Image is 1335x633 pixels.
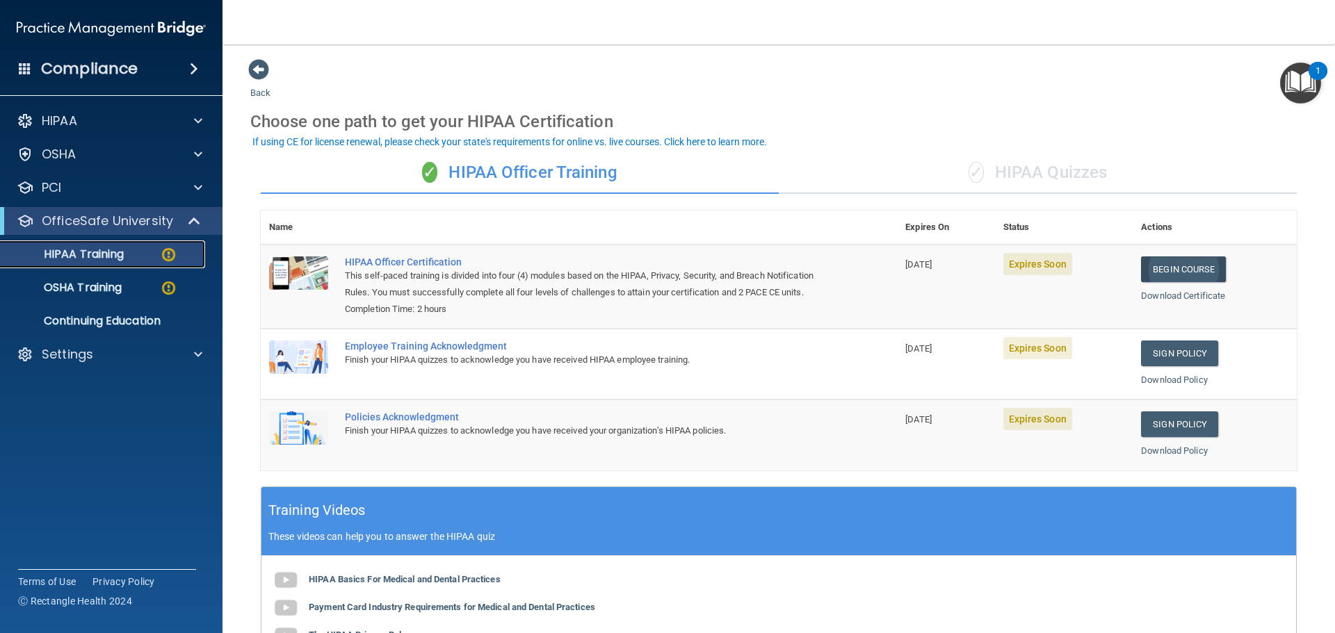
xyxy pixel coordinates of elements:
[17,179,202,196] a: PCI
[1141,445,1208,456] a: Download Policy
[345,268,827,301] div: This self-paced training is divided into four (4) modules based on the HIPAA, Privacy, Security, ...
[905,414,932,425] span: [DATE]
[422,162,437,183] span: ✓
[272,594,300,622] img: gray_youtube_icon.38fcd6cc.png
[17,213,202,229] a: OfficeSafe University
[345,422,827,439] div: Finish your HIPAA quizzes to acknowledge you have received your organization’s HIPAA policies.
[18,594,132,608] span: Ⓒ Rectangle Health 2024
[250,101,1307,142] div: Choose one path to get your HIPAA Certification
[42,179,61,196] p: PCI
[779,152,1297,194] div: HIPAA Quizzes
[1141,256,1226,282] a: Begin Course
[160,246,177,263] img: warning-circle.0cc9ac19.png
[41,59,138,79] h4: Compliance
[250,135,769,149] button: If using CE for license renewal, please check your state's requirements for online vs. live cours...
[261,152,779,194] div: HIPAA Officer Training
[92,575,155,589] a: Privacy Policy
[905,259,932,270] span: [DATE]
[1141,411,1218,437] a: Sign Policy
[250,71,270,98] a: Back
[969,162,984,183] span: ✓
[1133,211,1297,245] th: Actions
[1141,290,1225,301] a: Download Certificate
[1316,71,1320,89] div: 1
[905,343,932,354] span: [DATE]
[268,531,1289,542] p: These videos can help you to answer the HIPAA quiz
[17,146,202,163] a: OSHA
[345,340,827,352] div: Employee Training Acknowledgment
[42,146,76,163] p: OSHA
[1003,253,1072,275] span: Expires Soon
[160,279,177,297] img: warning-circle.0cc9ac19.png
[309,574,501,584] b: HIPAA Basics For Medical and Dental Practices
[268,498,366,523] h5: Training Videos
[261,211,337,245] th: Name
[17,15,206,42] img: PMB logo
[345,352,827,368] div: Finish your HIPAA quizzes to acknowledge you have received HIPAA employee training.
[42,346,93,363] p: Settings
[252,137,767,147] div: If using CE for license renewal, please check your state's requirements for online vs. live cours...
[9,281,122,295] p: OSHA Training
[897,211,994,245] th: Expires On
[272,566,300,594] img: gray_youtube_icon.38fcd6cc.png
[995,211,1133,245] th: Status
[345,256,827,268] a: HIPAA Officer Certification
[309,602,595,612] b: Payment Card Industry Requirements for Medical and Dental Practices
[1280,63,1321,104] button: Open Resource Center, 1 new notification
[1094,534,1318,590] iframe: Drift Widget Chat Controller
[345,411,827,422] div: Policies Acknowledgment
[42,213,173,229] p: OfficeSafe University
[9,247,124,261] p: HIPAA Training
[345,301,827,318] div: Completion Time: 2 hours
[17,113,202,129] a: HIPAA
[1003,408,1072,430] span: Expires Soon
[18,575,76,589] a: Terms of Use
[1141,375,1208,385] a: Download Policy
[42,113,77,129] p: HIPAA
[1003,337,1072,359] span: Expires Soon
[17,346,202,363] a: Settings
[1141,340,1218,366] a: Sign Policy
[9,314,199,328] p: Continuing Education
